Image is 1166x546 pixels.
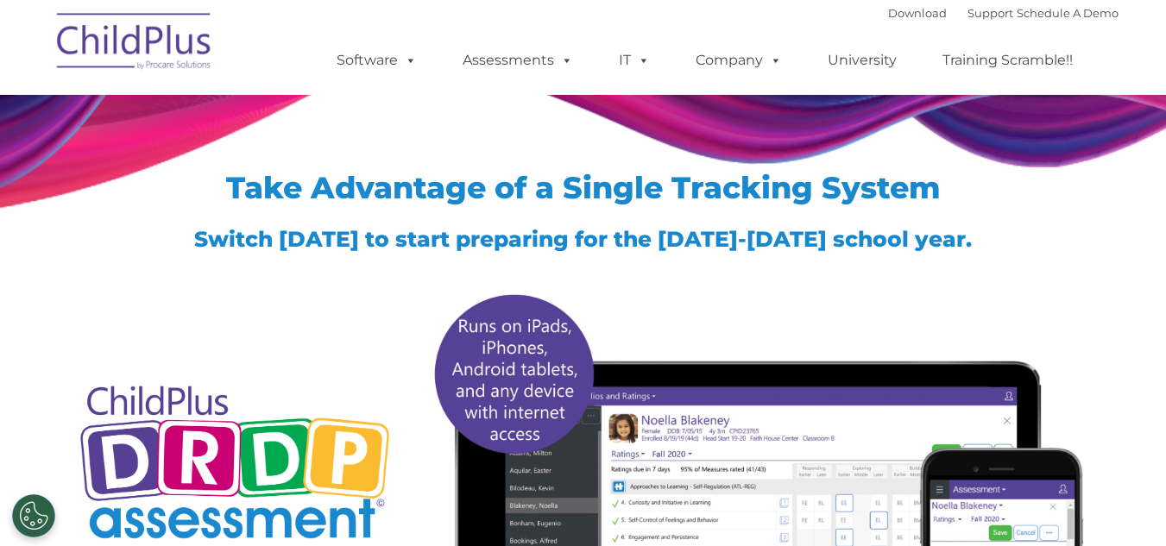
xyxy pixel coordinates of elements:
a: Software [319,43,434,78]
a: Support [967,6,1013,20]
a: Download [888,6,947,20]
font: | [888,6,1119,20]
a: Schedule A Demo [1017,6,1119,20]
span: Take Advantage of a Single Tracking System [226,169,941,206]
a: University [810,43,914,78]
a: Assessments [445,43,590,78]
a: IT [602,43,667,78]
a: Training Scramble!! [925,43,1090,78]
a: Company [678,43,799,78]
button: Cookies Settings [12,494,55,537]
span: Switch [DATE] to start preparing for the [DATE]-[DATE] school year. [194,226,972,252]
img: ChildPlus by Procare Solutions [48,1,221,87]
